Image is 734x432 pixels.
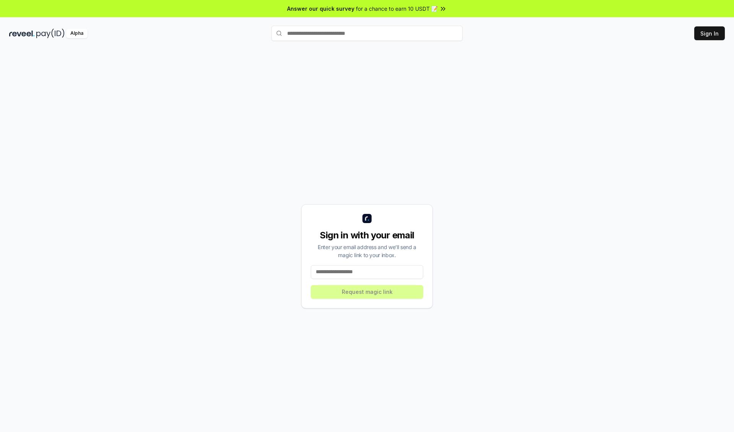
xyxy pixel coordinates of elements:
img: logo_small [362,214,372,223]
span: for a chance to earn 10 USDT 📝 [356,5,438,13]
img: pay_id [36,29,65,38]
div: Alpha [66,29,88,38]
img: reveel_dark [9,29,35,38]
div: Enter your email address and we’ll send a magic link to your inbox. [311,243,423,259]
button: Sign In [694,26,725,40]
span: Answer our quick survey [287,5,354,13]
div: Sign in with your email [311,229,423,241]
